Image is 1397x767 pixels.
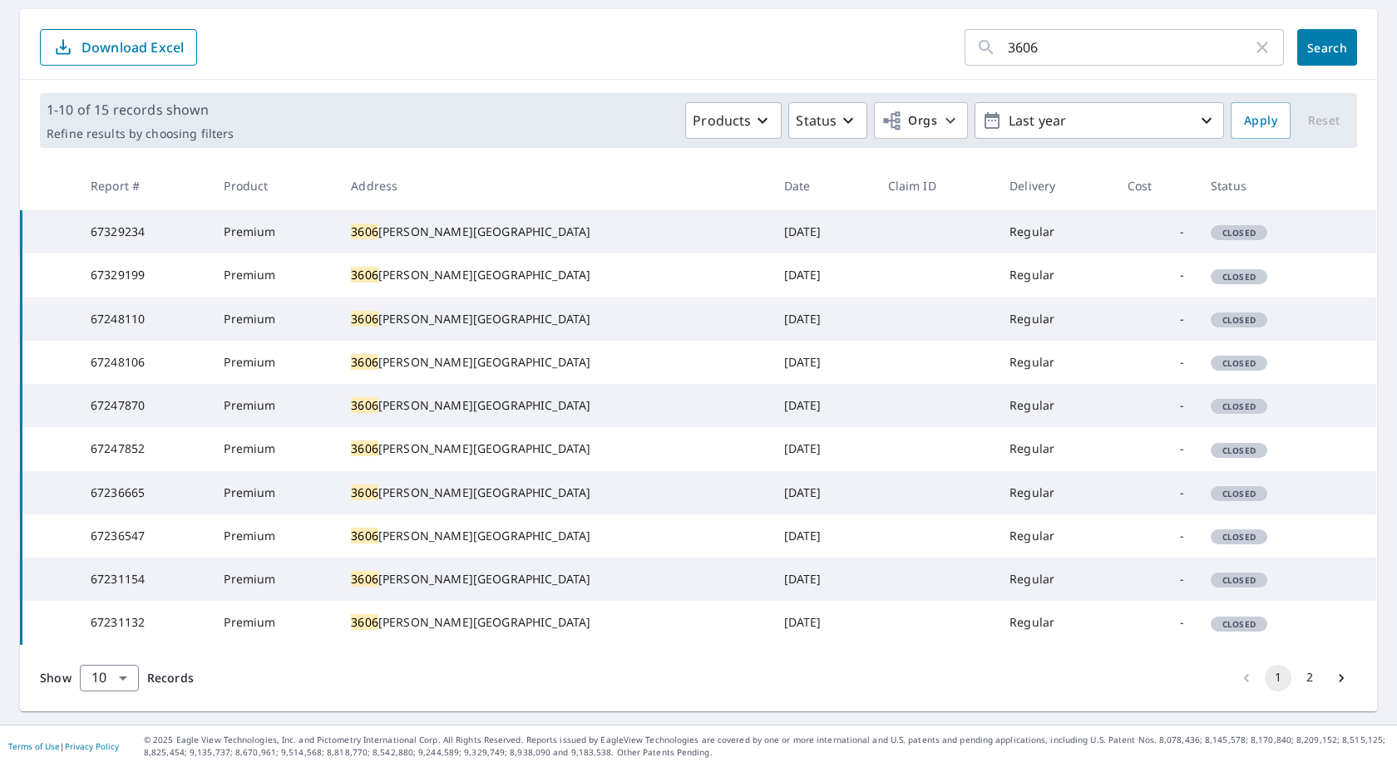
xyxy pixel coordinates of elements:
[1212,314,1266,326] span: Closed
[351,311,757,327] div: [PERSON_NAME][GEOGRAPHIC_DATA]
[351,440,378,456] mark: 3606
[771,427,875,470] td: [DATE]
[47,126,234,141] p: Refine results by choosing filters
[796,111,837,130] p: Status
[80,655,139,701] div: 10
[1002,106,1197,135] p: Last year
[210,601,338,644] td: Premium
[1231,665,1357,691] nav: pagination navigation
[351,224,378,239] mark: 3606
[975,102,1224,139] button: Last year
[771,297,875,341] td: [DATE]
[996,341,1114,384] td: Regular
[351,440,757,457] div: [PERSON_NAME][GEOGRAPHIC_DATA]
[1114,341,1197,384] td: -
[1231,102,1291,139] button: Apply
[210,471,338,514] td: Premium
[210,384,338,427] td: Premium
[874,102,968,139] button: Orgs
[1114,471,1197,514] td: -
[351,614,378,630] mark: 3606
[996,253,1114,297] td: Regular
[338,161,770,210] th: Address
[144,734,1389,759] p: © 2025 Eagle View Technologies, Inc. and Pictometry International Corp. All Rights Reserved. Repo...
[1114,601,1197,644] td: -
[77,384,210,427] td: 67247870
[47,100,234,120] p: 1-10 of 15 records shown
[1212,271,1266,283] span: Closed
[996,427,1114,470] td: Regular
[147,670,194,686] span: Records
[1328,665,1355,691] button: Go to next page
[771,514,875,558] td: [DATE]
[351,528,378,543] mark: 3606
[351,267,378,283] mark: 3606
[1212,401,1266,412] span: Closed
[1114,558,1197,601] td: -
[1244,111,1277,131] span: Apply
[1311,40,1344,56] span: Search
[210,161,338,210] th: Product
[351,311,378,327] mark: 3606
[996,471,1114,514] td: Regular
[65,740,119,752] a: Privacy Policy
[210,427,338,470] td: Premium
[693,111,751,130] p: Products
[771,384,875,427] td: [DATE]
[1297,29,1357,66] button: Search
[77,558,210,601] td: 67231154
[77,471,210,514] td: 67236665
[351,267,757,283] div: [PERSON_NAME][GEOGRAPHIC_DATA]
[1212,357,1266,369] span: Closed
[771,471,875,514] td: [DATE]
[875,161,997,210] th: Claim ID
[210,341,338,384] td: Premium
[40,29,197,66] button: Download Excel
[1212,227,1266,238] span: Closed
[210,558,338,601] td: Premium
[771,601,875,644] td: [DATE]
[771,558,875,601] td: [DATE]
[210,514,338,558] td: Premium
[351,484,378,500] mark: 3606
[351,224,757,240] div: [PERSON_NAME][GEOGRAPHIC_DATA]
[996,210,1114,253] td: Regular
[1114,384,1197,427] td: -
[210,253,338,297] td: Premium
[1197,161,1332,210] th: Status
[771,161,875,210] th: Date
[8,740,60,752] a: Terms of Use
[351,571,757,588] div: [PERSON_NAME][GEOGRAPHIC_DATA]
[1114,210,1197,253] td: -
[210,297,338,341] td: Premium
[77,210,210,253] td: 67329234
[210,210,338,253] td: Premium
[1212,618,1266,630] span: Closed
[996,558,1114,601] td: Regular
[1212,574,1266,586] span: Closed
[351,397,757,414] div: [PERSON_NAME][GEOGRAPHIC_DATA]
[77,427,210,470] td: 67247852
[1212,488,1266,499] span: Closed
[1008,24,1252,71] input: Address, Report #, Claim ID, etc.
[771,210,875,253] td: [DATE]
[77,297,210,341] td: 67248110
[996,161,1114,210] th: Delivery
[996,514,1114,558] td: Regular
[8,741,119,751] p: |
[771,253,875,297] td: [DATE]
[77,601,210,644] td: 67231132
[80,665,139,691] div: Show 10 records
[788,102,867,139] button: Status
[996,384,1114,427] td: Regular
[771,341,875,384] td: [DATE]
[1265,665,1291,691] button: page 1
[1114,253,1197,297] td: -
[1114,161,1197,210] th: Cost
[881,111,937,131] span: Orgs
[351,397,378,413] mark: 3606
[351,354,378,370] mark: 3606
[77,253,210,297] td: 67329199
[996,297,1114,341] td: Regular
[1114,427,1197,470] td: -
